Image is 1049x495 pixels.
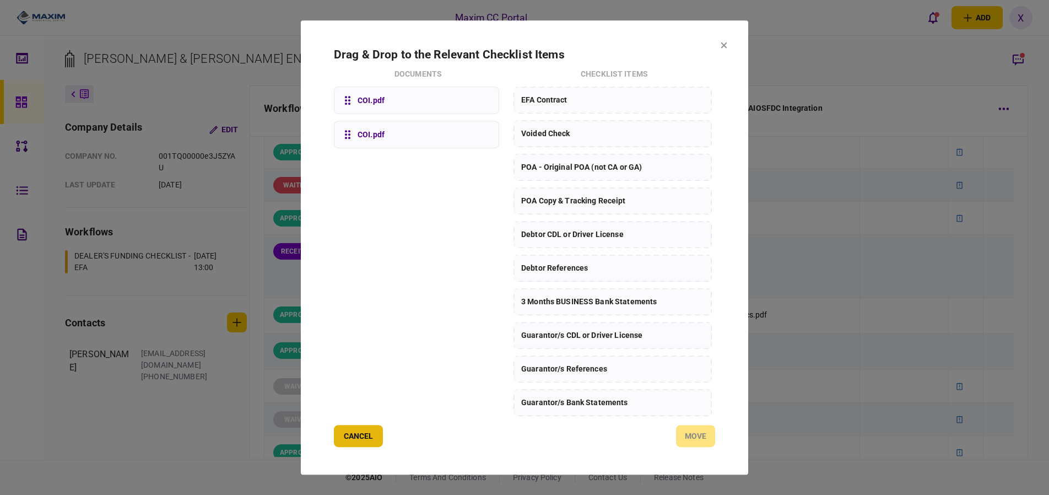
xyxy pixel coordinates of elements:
span: Debtor CDL or Driver License [521,229,704,240]
div: Checklist Items [513,68,715,80]
span: EFA Contract [521,94,704,106]
span: Voided Check [521,128,704,139]
div: documents [334,68,502,80]
span: POA - Original POA (not CA or GA) [521,162,704,173]
h2: Drag & Drop to the Relevant Checklist Items [334,48,715,62]
span: Guarantor/s References [521,363,704,375]
span: Debtor References [521,262,704,274]
span: Guarantor/s CDL or Driver License [521,330,704,341]
button: Cancel [334,425,383,447]
span: COI.pdf [358,129,385,141]
div: COI.pdf [334,87,499,114]
div: COI.pdf [334,121,499,148]
span: Guarantor/s Bank Statements [521,397,704,408]
span: 3 Months BUSINESS Bank Statements [521,296,704,308]
span: COI.pdf [358,95,385,106]
span: POA Copy & Tracking Receipt [521,195,704,207]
